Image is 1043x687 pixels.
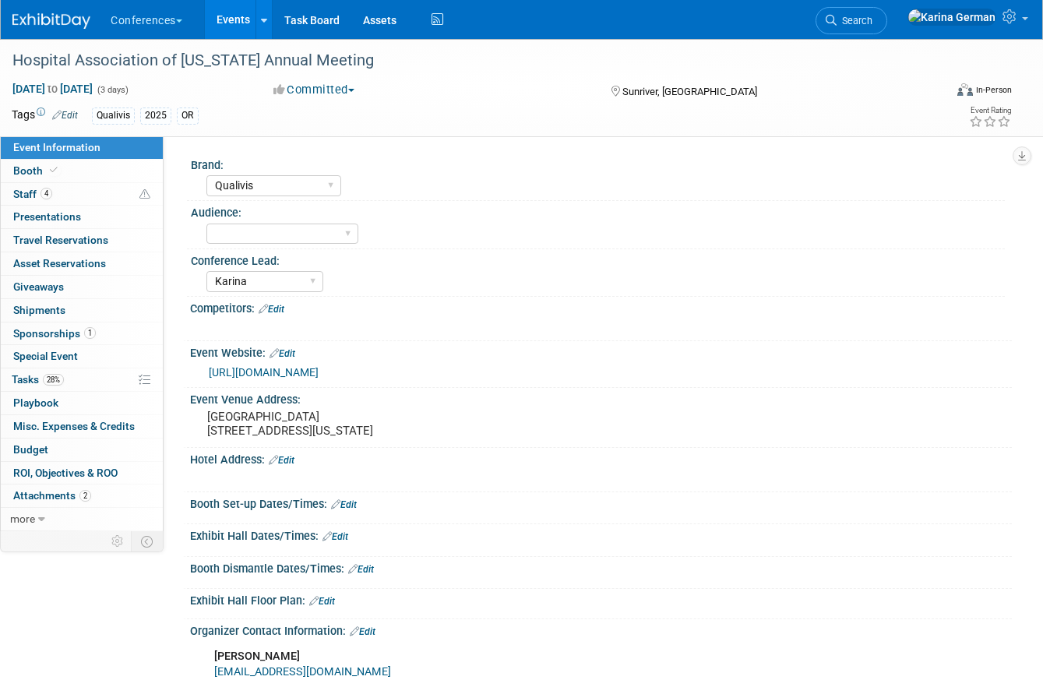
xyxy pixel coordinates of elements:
[13,420,135,432] span: Misc. Expenses & Credits
[322,531,348,542] a: Edit
[1,484,163,507] a: Attachments2
[209,366,319,379] a: [URL][DOMAIN_NAME]
[957,83,973,96] img: Format-Inperson.png
[270,348,295,359] a: Edit
[13,280,64,293] span: Giveaways
[12,82,93,96] span: [DATE] [DATE]
[1,392,163,414] a: Playbook
[268,82,361,98] button: Committed
[1,136,163,159] a: Event Information
[622,86,757,97] span: Sunriver, [GEOGRAPHIC_DATA]
[84,327,96,339] span: 1
[865,81,1012,104] div: Event Format
[12,13,90,29] img: ExhibitDay
[907,9,996,26] img: Karina German
[1,415,163,438] a: Misc. Expenses & Credits
[79,490,91,502] span: 2
[13,304,65,316] span: Shipments
[13,234,108,246] span: Travel Reservations
[1,345,163,368] a: Special Event
[969,107,1011,114] div: Event Rating
[140,107,171,124] div: 2025
[1,183,163,206] a: Staff4
[13,467,118,479] span: ROI, Objectives & ROO
[10,513,35,525] span: more
[975,84,1012,96] div: In-Person
[1,299,163,322] a: Shipments
[45,83,60,95] span: to
[1,229,163,252] a: Travel Reservations
[348,564,374,575] a: Edit
[7,47,927,75] div: Hospital Association of [US_STATE] Annual Meeting
[1,160,163,182] a: Booth
[177,107,199,124] div: OR
[92,107,135,124] div: Qualivis
[13,210,81,223] span: Presentations
[13,489,91,502] span: Attachments
[1,462,163,484] a: ROI, Objectives & ROO
[190,524,1012,544] div: Exhibit Hall Dates/Times:
[214,665,391,678] a: [EMAIL_ADDRESS][DOMAIN_NAME]
[190,557,1012,577] div: Booth Dismantle Dates/Times:
[190,619,1012,639] div: Organizer Contact Information:
[132,531,164,551] td: Toggle Event Tabs
[190,448,1012,468] div: Hotel Address:
[816,7,887,34] a: Search
[13,443,48,456] span: Budget
[190,388,1012,407] div: Event Venue Address:
[191,153,1005,173] div: Brand:
[52,110,78,121] a: Edit
[309,596,335,607] a: Edit
[12,373,64,386] span: Tasks
[13,257,106,270] span: Asset Reservations
[139,188,150,202] span: Potential Scheduling Conflict -- at least one attendee is tagged in another overlapping event.
[13,188,52,200] span: Staff
[191,201,1005,220] div: Audience:
[207,410,516,438] pre: [GEOGRAPHIC_DATA] [STREET_ADDRESS][US_STATE]
[1,206,163,228] a: Presentations
[104,531,132,551] td: Personalize Event Tab Strip
[190,589,1012,609] div: Exhibit Hall Floor Plan:
[13,350,78,362] span: Special Event
[1,276,163,298] a: Giveaways
[350,626,375,637] a: Edit
[1,439,163,461] a: Budget
[1,508,163,530] a: more
[214,650,300,663] b: [PERSON_NAME]
[259,304,284,315] a: Edit
[190,492,1012,513] div: Booth Set-up Dates/Times:
[50,166,58,174] i: Booth reservation complete
[13,164,61,177] span: Booth
[13,141,100,153] span: Event Information
[1,322,163,345] a: Sponsorships1
[837,15,872,26] span: Search
[1,252,163,275] a: Asset Reservations
[13,396,58,409] span: Playbook
[190,297,1012,317] div: Competitors:
[190,341,1012,361] div: Event Website:
[269,455,294,466] a: Edit
[43,374,64,386] span: 28%
[12,107,78,125] td: Tags
[13,327,96,340] span: Sponsorships
[41,188,52,199] span: 4
[96,85,129,95] span: (3 days)
[191,249,1005,269] div: Conference Lead:
[331,499,357,510] a: Edit
[1,368,163,391] a: Tasks28%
